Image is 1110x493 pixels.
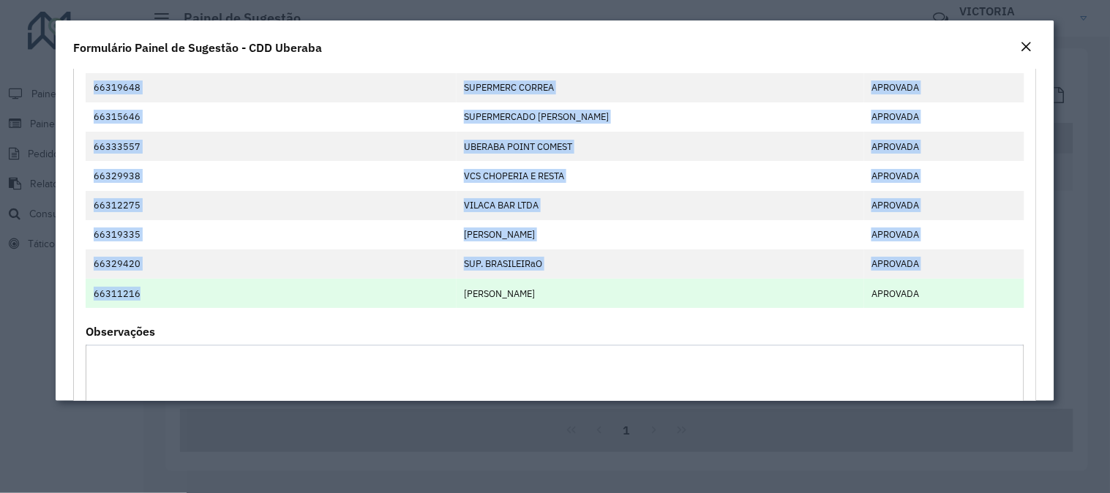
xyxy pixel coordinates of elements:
[864,132,1024,161] td: APROVADA
[864,161,1024,190] td: APROVADA
[457,249,864,279] td: SUP. BRASILEIRaO
[864,220,1024,249] td: APROVADA
[73,39,322,56] h4: Formulário Painel de Sugestão - CDD Uberaba
[457,161,864,190] td: VCS CHOPERIA E RESTA
[457,132,864,161] td: UBERABA POINT COMEST
[864,279,1024,308] td: APROVADA
[86,279,456,308] td: 66311216
[86,220,456,249] td: 66319335
[864,249,1024,279] td: APROVADA
[86,323,155,340] label: Observações
[457,220,864,249] td: [PERSON_NAME]
[1016,38,1037,57] button: Close
[457,279,864,308] td: [PERSON_NAME]
[457,73,864,102] td: SUPERMERC CORREA
[86,73,456,102] td: 66319648
[864,73,1024,102] td: APROVADA
[864,191,1024,220] td: APROVADA
[86,132,456,161] td: 66333557
[1021,41,1032,53] em: Fechar
[86,102,456,132] td: 66315646
[86,191,456,220] td: 66312275
[864,102,1024,132] td: APROVADA
[457,102,864,132] td: SUPERMERCADO [PERSON_NAME]
[86,161,456,190] td: 66329938
[457,191,864,220] td: VILACA BAR LTDA
[86,249,456,279] td: 66329420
